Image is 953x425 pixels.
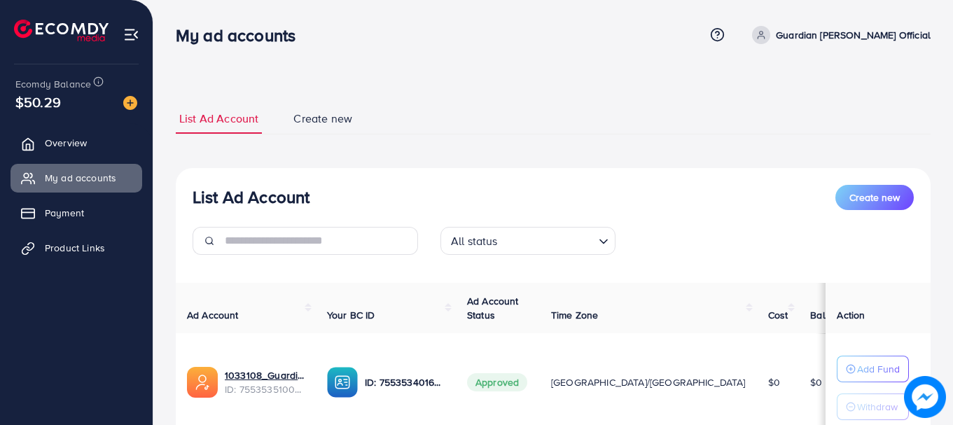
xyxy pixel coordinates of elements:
h3: My ad accounts [176,25,307,46]
a: My ad accounts [11,164,142,192]
span: Cost [768,308,788,322]
span: $0 [810,375,822,389]
p: Guardian [PERSON_NAME] Official [776,27,931,43]
a: 1033108_Guardianofficial_1758694470421 [225,368,305,382]
img: ic-ba-acc.ded83a64.svg [327,367,358,398]
img: menu [123,27,139,43]
span: Ecomdy Balance [15,77,91,91]
span: List Ad Account [179,111,258,127]
h3: List Ad Account [193,187,309,207]
span: Product Links [45,241,105,255]
p: ID: 7553534016637665288 [365,374,445,391]
span: Your BC ID [327,308,375,322]
span: $50.29 [15,92,61,112]
span: Time Zone [551,308,598,322]
div: Search for option [440,227,615,255]
span: Ad Account Status [467,294,519,322]
button: Withdraw [837,393,909,420]
input: Search for option [502,228,593,251]
span: Action [837,308,865,322]
span: Approved [467,373,527,391]
a: Overview [11,129,142,157]
span: Balance [810,308,847,322]
span: My ad accounts [45,171,116,185]
span: Payment [45,206,84,220]
span: Ad Account [187,308,239,322]
button: Create new [835,185,914,210]
img: logo [14,20,109,41]
span: $0 [768,375,780,389]
span: [GEOGRAPHIC_DATA]/[GEOGRAPHIC_DATA] [551,375,746,389]
img: image [123,96,137,110]
span: Create new [849,190,900,204]
img: image [904,376,946,418]
a: Payment [11,199,142,227]
button: Add Fund [837,356,909,382]
a: Product Links [11,234,142,262]
p: Withdraw [857,398,898,415]
a: Guardian [PERSON_NAME] Official [746,26,931,44]
div: <span class='underline'>1033108_Guardianofficial_1758694470421</span></br>7553535100990865409 [225,368,305,397]
span: All status [448,231,501,251]
span: Create new [293,111,352,127]
p: Add Fund [857,361,900,377]
span: ID: 7553535100990865409 [225,382,305,396]
span: Overview [45,136,87,150]
img: ic-ads-acc.e4c84228.svg [187,367,218,398]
